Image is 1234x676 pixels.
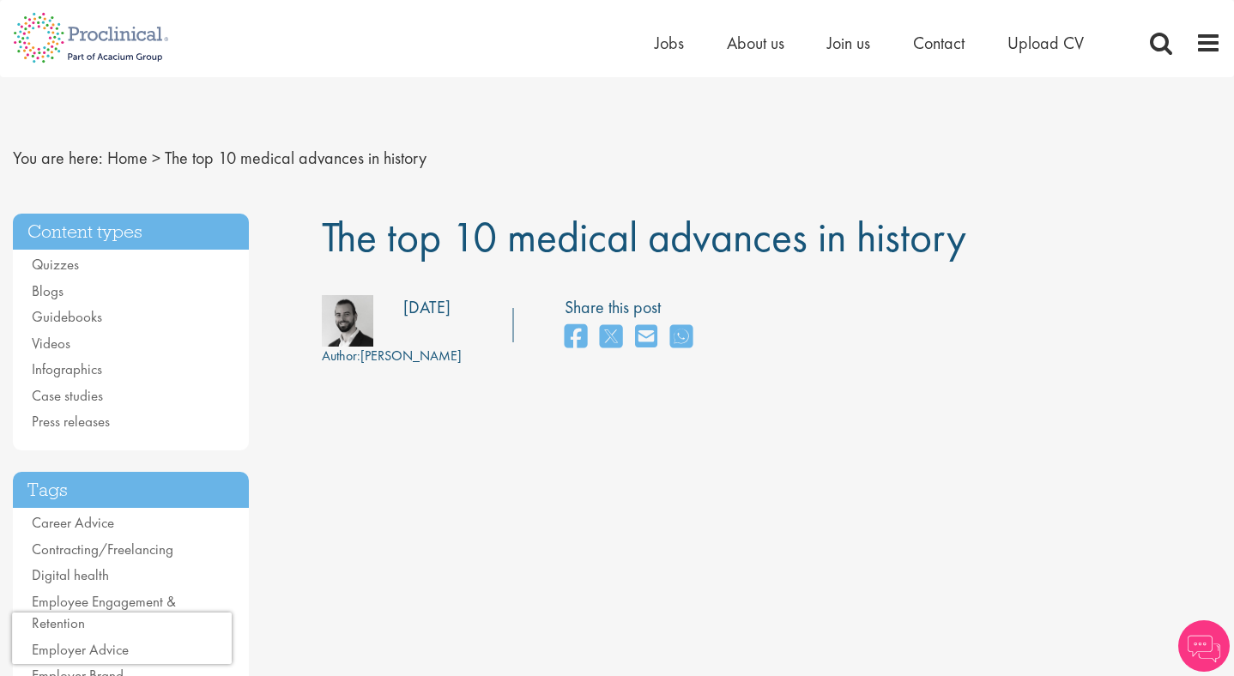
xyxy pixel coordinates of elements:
a: Digital health [32,565,109,584]
a: Jobs [655,32,684,54]
a: About us [727,32,784,54]
a: share on twitter [600,319,622,356]
span: > [152,147,160,169]
a: share on email [635,319,657,356]
div: [PERSON_NAME] [322,347,462,366]
a: Career Advice [32,513,114,532]
a: Quizzes [32,255,79,274]
span: The top 10 medical advances in history [322,209,966,264]
a: Join us [827,32,870,54]
a: Blogs [32,281,64,300]
a: Upload CV [1007,32,1084,54]
span: You are here: [13,147,103,169]
img: 76d2c18e-6ce3-4617-eefd-08d5a473185b [322,295,373,347]
h3: Tags [13,472,249,509]
span: The top 10 medical advances in history [165,147,426,169]
img: Chatbot [1178,620,1230,672]
a: Contracting/Freelancing [32,540,173,558]
a: Videos [32,334,70,353]
a: breadcrumb link [107,147,148,169]
a: Case studies [32,386,103,405]
a: Press releases [32,412,110,431]
a: share on facebook [565,319,587,356]
div: [DATE] [403,295,451,320]
iframe: reCAPTCHA [12,613,232,664]
a: Employee Engagement & Retention [32,592,176,633]
label: Share this post [565,295,701,320]
a: Contact [913,32,965,54]
a: share on whats app [670,319,693,356]
a: Guidebooks [32,307,102,326]
span: Author: [322,347,360,365]
a: Infographics [32,359,102,378]
h3: Content types [13,214,249,250]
